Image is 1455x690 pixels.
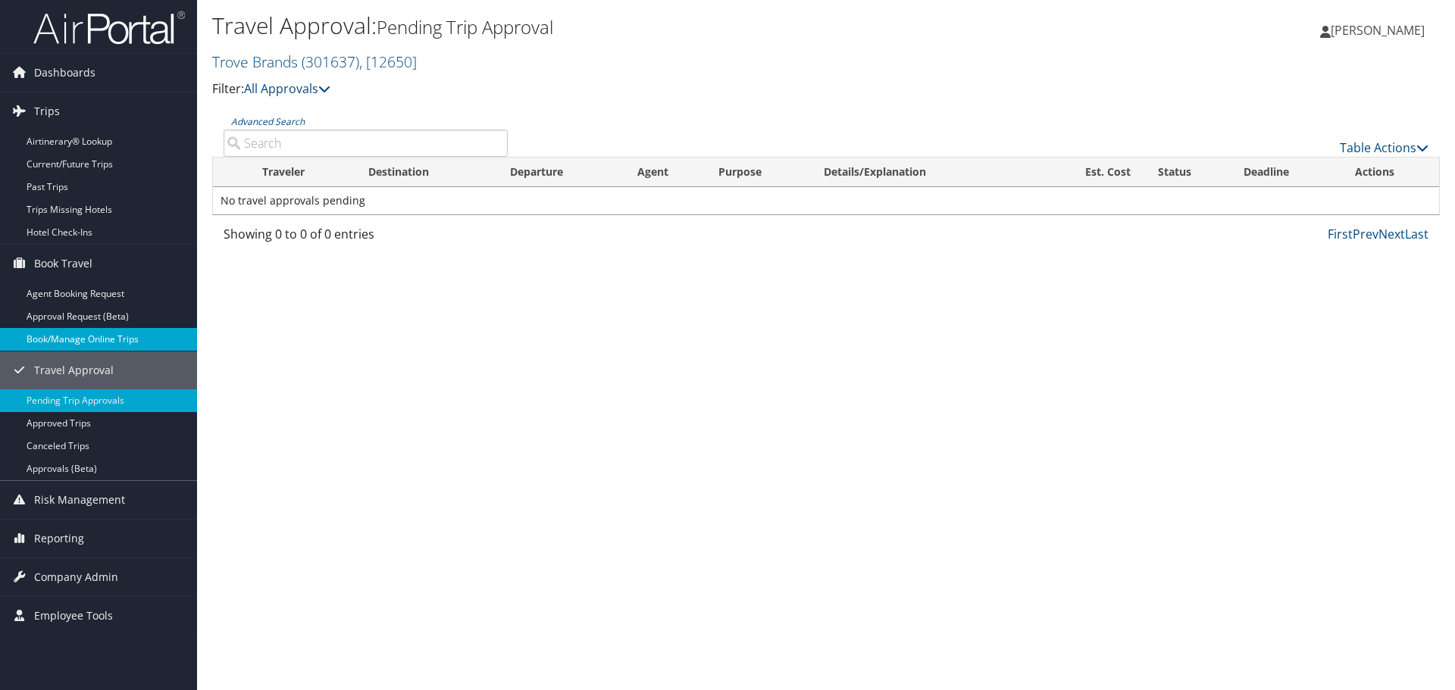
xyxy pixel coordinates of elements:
[359,52,417,72] span: , [ 12650 ]
[1230,158,1342,187] th: Deadline: activate to sort column descending
[34,558,118,596] span: Company Admin
[355,158,496,187] th: Destination: activate to sort column ascending
[1340,139,1428,156] a: Table Actions
[1320,8,1440,53] a: [PERSON_NAME]
[212,10,1031,42] h1: Travel Approval:
[624,158,704,187] th: Agent
[705,158,810,187] th: Purpose
[377,14,553,39] small: Pending Trip Approval
[810,158,1036,187] th: Details/Explanation
[34,597,113,635] span: Employee Tools
[224,130,508,157] input: Advanced Search
[1036,158,1144,187] th: Est. Cost: activate to sort column ascending
[213,187,1439,214] td: No travel approvals pending
[33,10,185,45] img: airportal-logo.png
[1405,226,1428,242] a: Last
[496,158,624,187] th: Departure: activate to sort column ascending
[1331,22,1425,39] span: [PERSON_NAME]
[1144,158,1230,187] th: Status: activate to sort column ascending
[34,520,84,557] span: Reporting
[1341,158,1439,187] th: Actions
[1378,226,1405,242] a: Next
[34,54,95,92] span: Dashboards
[1328,226,1353,242] a: First
[212,52,417,72] a: Trove Brands
[34,92,60,130] span: Trips
[302,52,359,72] span: ( 301637 )
[34,351,114,389] span: Travel Approval
[231,115,305,128] a: Advanced Search
[224,225,508,251] div: Showing 0 to 0 of 0 entries
[34,245,92,283] span: Book Travel
[244,80,330,97] a: All Approvals
[249,158,355,187] th: Traveler: activate to sort column ascending
[212,80,1031,99] p: Filter:
[1353,226,1378,242] a: Prev
[34,481,125,519] span: Risk Management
